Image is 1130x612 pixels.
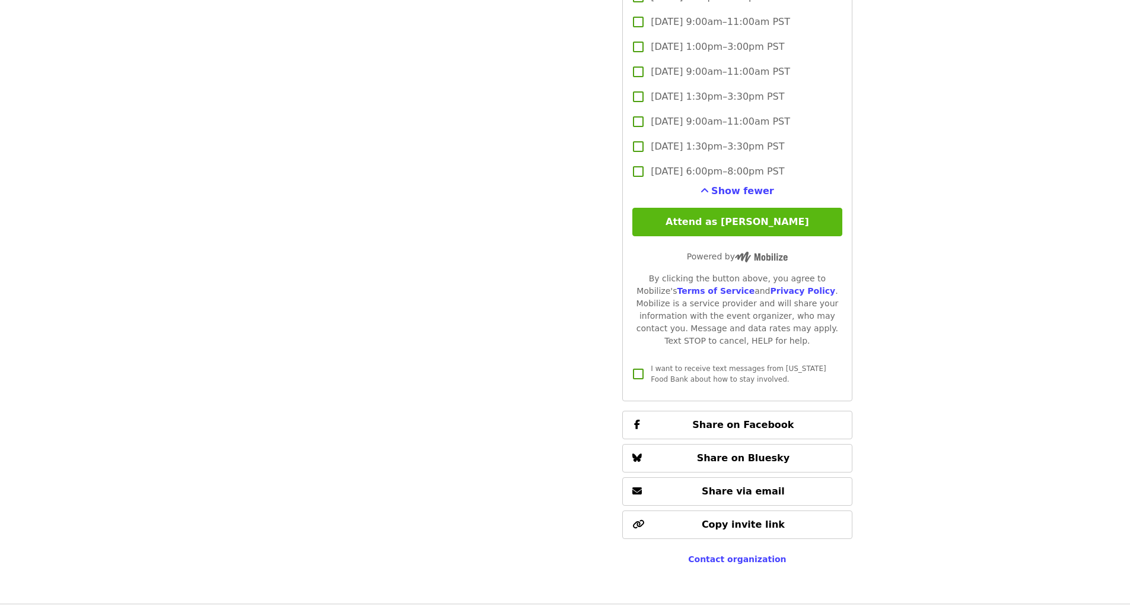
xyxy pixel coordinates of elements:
span: [DATE] 9:00am–11:00am PST [651,115,790,129]
a: Privacy Policy [770,286,835,296]
img: Powered by Mobilize [735,252,788,262]
span: Show fewer [711,185,774,196]
a: Terms of Service [677,286,755,296]
span: [DATE] 1:00pm–3:00pm PST [651,40,784,54]
a: Contact organization [688,554,786,564]
span: [DATE] 1:30pm–3:30pm PST [651,90,784,104]
span: Copy invite link [702,519,785,530]
div: By clicking the button above, you agree to Mobilize's and . Mobilize is a service provider and wi... [632,272,842,347]
span: Powered by [687,252,788,261]
span: Share on Bluesky [697,452,790,464]
button: Attend as [PERSON_NAME] [632,208,842,236]
span: I want to receive text messages from [US_STATE] Food Bank about how to stay involved. [651,364,826,383]
span: [DATE] 1:30pm–3:30pm PST [651,139,784,154]
button: Share on Facebook [622,411,852,439]
span: Share on Facebook [692,419,794,430]
span: Share via email [702,486,785,497]
button: See more timeslots [701,184,774,198]
span: [DATE] 6:00pm–8:00pm PST [651,164,784,179]
button: Share on Bluesky [622,444,852,473]
span: [DATE] 9:00am–11:00am PST [651,15,790,29]
button: Copy invite link [622,510,852,539]
span: [DATE] 9:00am–11:00am PST [651,65,790,79]
button: Share via email [622,477,852,506]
